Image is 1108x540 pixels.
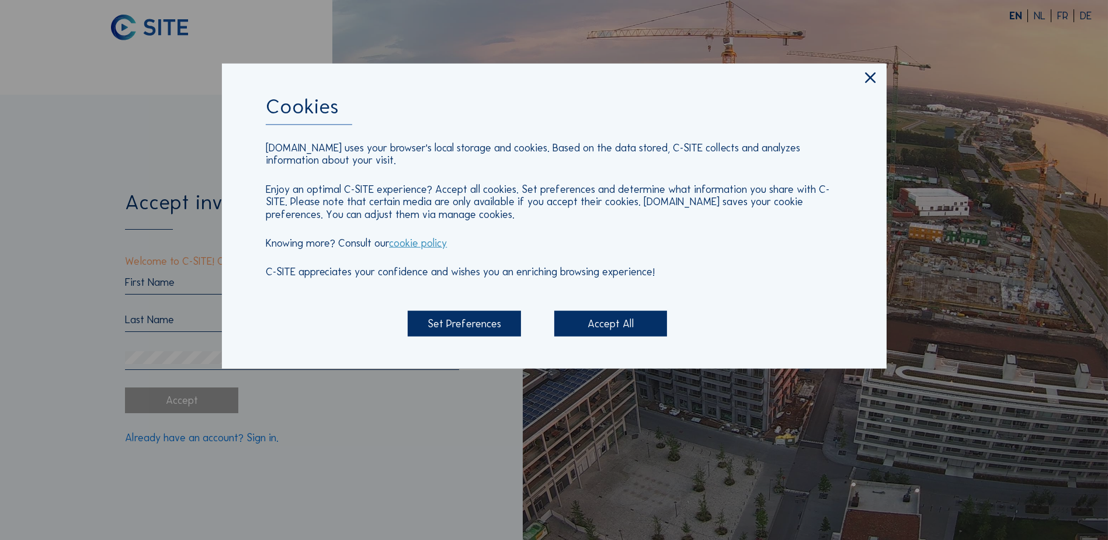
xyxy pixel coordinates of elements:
[266,183,842,221] p: Enjoy an optimal C-SITE experience? Accept all cookies. Set preferences and determine what inform...
[389,237,447,250] a: cookie policy
[266,96,842,125] div: Cookies
[266,237,842,250] p: Knowing more? Consult our
[266,141,842,167] p: [DOMAIN_NAME] uses your browser's local storage and cookies. Based on the data stored, C-SITE col...
[266,266,842,279] p: C-SITE appreciates your confidence and wishes you an enriching browsing experience!
[554,311,667,336] div: Accept All
[408,311,520,336] div: Set Preferences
